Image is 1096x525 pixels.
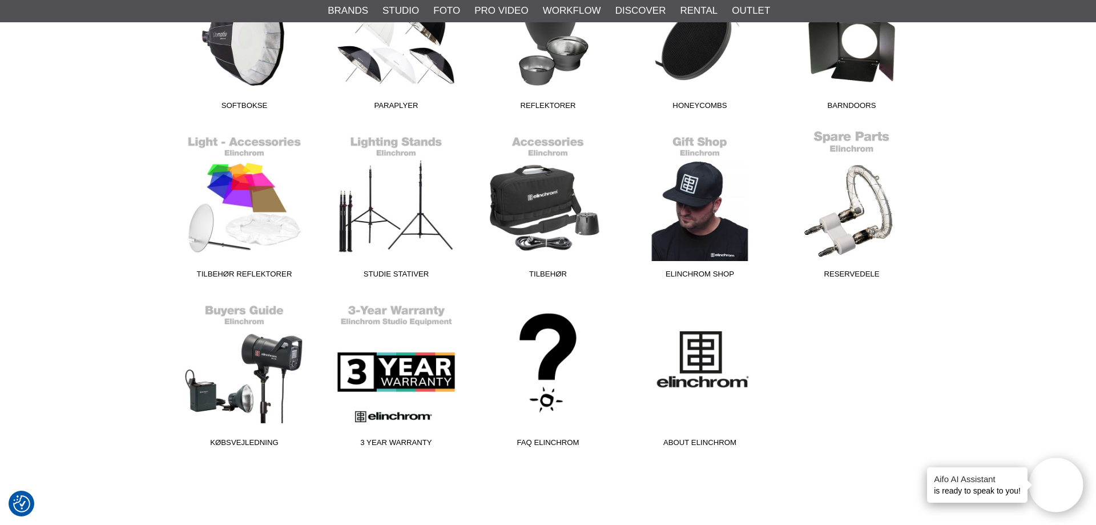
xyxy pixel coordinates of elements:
[320,100,472,115] span: Paraplyer
[168,268,320,284] span: Tilbehør Reflektorer
[472,130,624,284] a: Tilbehør
[320,437,472,452] span: 3 Year Warranty
[382,3,419,18] a: Studio
[328,3,368,18] a: Brands
[776,130,928,284] a: Reservedele
[320,268,472,284] span: Studie stativer
[472,298,624,452] a: FAQ Elinchrom
[624,130,776,284] a: Elinchrom Shop
[927,467,1027,503] div: is ready to speak to you!
[543,3,601,18] a: Workflow
[472,100,624,115] span: Reflektorer
[624,100,776,115] span: Honeycombs
[732,3,770,18] a: Outlet
[13,495,30,512] img: Revisit consent button
[168,130,320,284] a: Tilbehør Reflektorer
[168,100,320,115] span: Softbokse
[320,298,472,452] a: 3 Year Warranty
[776,100,928,115] span: Barndoors
[433,3,460,18] a: Foto
[680,3,718,18] a: Rental
[624,268,776,284] span: Elinchrom Shop
[472,268,624,284] span: Tilbehør
[474,3,528,18] a: Pro Video
[624,298,776,452] a: About Elinchrom
[168,437,320,452] span: Købsvejledning
[934,473,1021,485] h4: Aifo AI Assistant
[615,3,666,18] a: Discover
[624,437,776,452] span: About Elinchrom
[320,130,472,284] a: Studie stativer
[472,437,624,452] span: FAQ Elinchrom
[168,298,320,452] a: Købsvejledning
[776,268,928,284] span: Reservedele
[13,494,30,514] button: Samtykkepræferencer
